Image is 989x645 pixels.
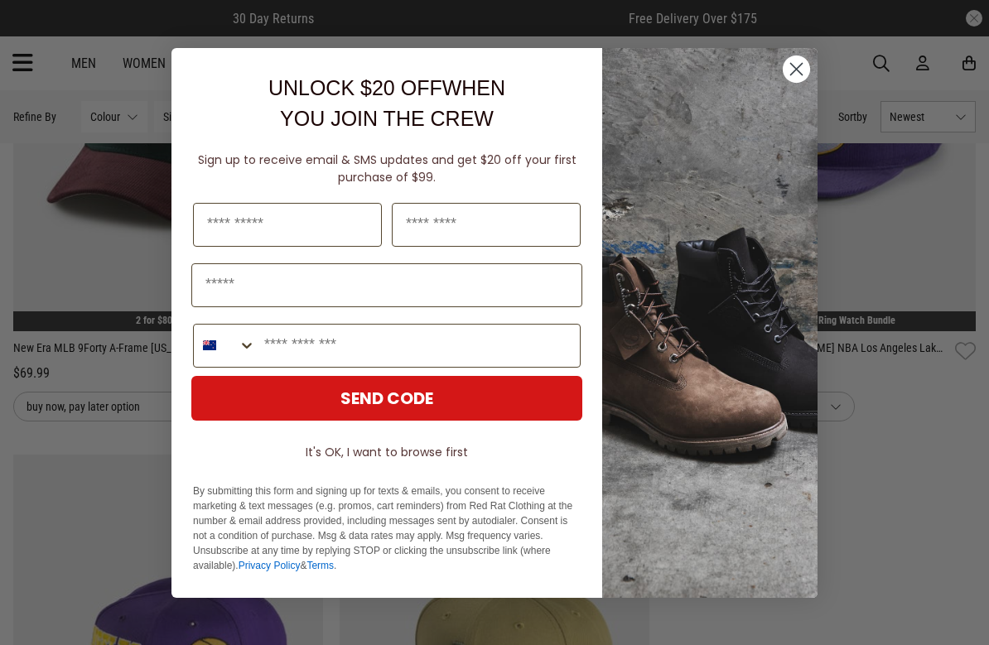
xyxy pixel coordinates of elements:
button: Close dialog [782,55,811,84]
input: Email [191,263,582,307]
span: YOU JOIN THE CREW [280,107,494,130]
img: New Zealand [203,339,216,352]
input: First Name [193,203,382,247]
a: Terms [306,560,334,571]
p: By submitting this form and signing up for texts & emails, you consent to receive marketing & tex... [193,484,581,573]
span: UNLOCK $20 OFF [268,76,442,99]
button: It's OK, I want to browse first [191,437,582,467]
span: WHEN [442,76,505,99]
button: Search Countries [194,325,256,367]
button: SEND CODE [191,376,582,421]
a: Privacy Policy [239,560,301,571]
button: Open LiveChat chat widget [13,7,63,56]
img: f7662613-148e-4c88-9575-6c6b5b55a647.jpeg [602,48,818,598]
span: Sign up to receive email & SMS updates and get $20 off your first purchase of $99. [198,152,577,185]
